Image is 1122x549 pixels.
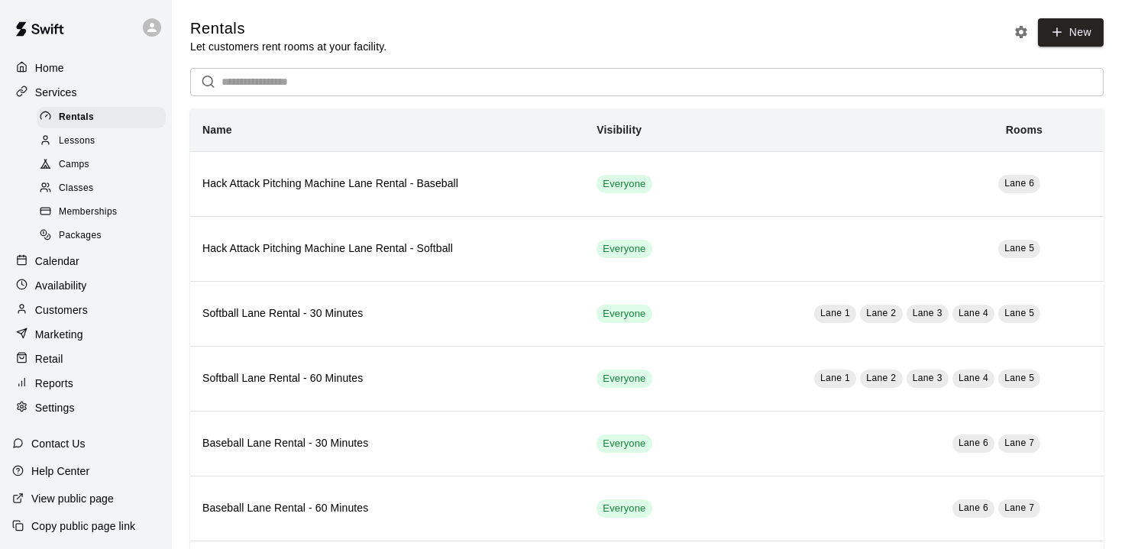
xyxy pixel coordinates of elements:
p: Reports [35,376,73,391]
div: This service is visible to all of your customers [597,305,652,323]
div: This service is visible to all of your customers [597,370,652,388]
h6: Softball Lane Rental - 30 Minutes [202,305,572,322]
span: Everyone [597,502,652,516]
div: Rentals [37,107,166,128]
div: Packages [37,225,166,247]
p: Retail [35,351,63,367]
span: Lane 3 [913,373,943,383]
div: Lessons [37,131,166,152]
span: Lane 7 [1004,502,1034,513]
div: Camps [37,154,166,176]
div: This service is visible to all of your customers [597,240,652,258]
a: Calendar [12,250,160,273]
p: View public page [31,491,114,506]
p: Calendar [35,254,79,269]
span: Lane 5 [1004,308,1034,318]
b: Visibility [597,124,642,136]
a: Classes [37,177,172,201]
span: Packages [59,228,102,244]
p: Let customers rent rooms at your facility. [190,39,386,54]
span: Lane 3 [913,308,943,318]
p: Contact Us [31,436,86,451]
span: Lane 1 [820,373,850,383]
h6: Baseball Lane Rental - 60 Minutes [202,500,572,517]
p: Home [35,60,64,76]
a: Services [12,81,160,104]
span: Everyone [597,242,652,257]
span: Classes [59,181,93,196]
span: Lane 6 [1004,178,1034,189]
p: Marketing [35,327,83,342]
span: Lane 6 [959,502,988,513]
a: Customers [12,299,160,321]
h6: Hack Attack Pitching Machine Lane Rental - Baseball [202,176,572,192]
a: Marketing [12,323,160,346]
h6: Baseball Lane Rental - 30 Minutes [202,435,572,452]
a: Availability [12,274,160,297]
span: Lane 4 [959,373,988,383]
a: Reports [12,372,160,395]
span: Lane 4 [959,308,988,318]
span: Lane 7 [1004,438,1034,448]
button: Rental settings [1010,21,1033,44]
span: Lane 2 [866,373,896,383]
span: Rentals [59,110,94,125]
a: Rentals [37,105,172,129]
h5: Rentals [190,18,386,39]
span: Lessons [59,134,95,149]
span: Lane 6 [959,438,988,448]
a: Home [12,57,160,79]
p: Customers [35,302,88,318]
div: This service is visible to all of your customers [597,175,652,193]
span: Memberships [59,205,117,220]
span: Camps [59,157,89,173]
a: Settings [12,396,160,419]
p: Copy public page link [31,518,135,534]
span: Lane 1 [820,308,850,318]
a: Retail [12,347,160,370]
h6: Softball Lane Rental - 60 Minutes [202,370,572,387]
p: Availability [35,278,87,293]
h6: Hack Attack Pitching Machine Lane Rental - Softball [202,241,572,257]
span: Everyone [597,307,652,321]
p: Settings [35,400,75,415]
a: Memberships [37,201,172,224]
div: This service is visible to all of your customers [597,434,652,453]
span: Everyone [597,372,652,386]
span: Everyone [597,177,652,192]
span: Lane 5 [1004,373,1034,383]
span: Lane 5 [1004,243,1034,254]
b: Name [202,124,232,136]
span: Everyone [597,437,652,451]
a: New [1038,18,1104,47]
div: Classes [37,178,166,199]
div: This service is visible to all of your customers [597,499,652,518]
a: Packages [37,224,172,248]
div: Memberships [37,202,166,223]
span: Lane 2 [866,308,896,318]
a: Camps [37,153,172,177]
b: Rooms [1006,124,1043,136]
p: Help Center [31,463,89,479]
a: Lessons [37,129,172,153]
p: Services [35,85,77,100]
